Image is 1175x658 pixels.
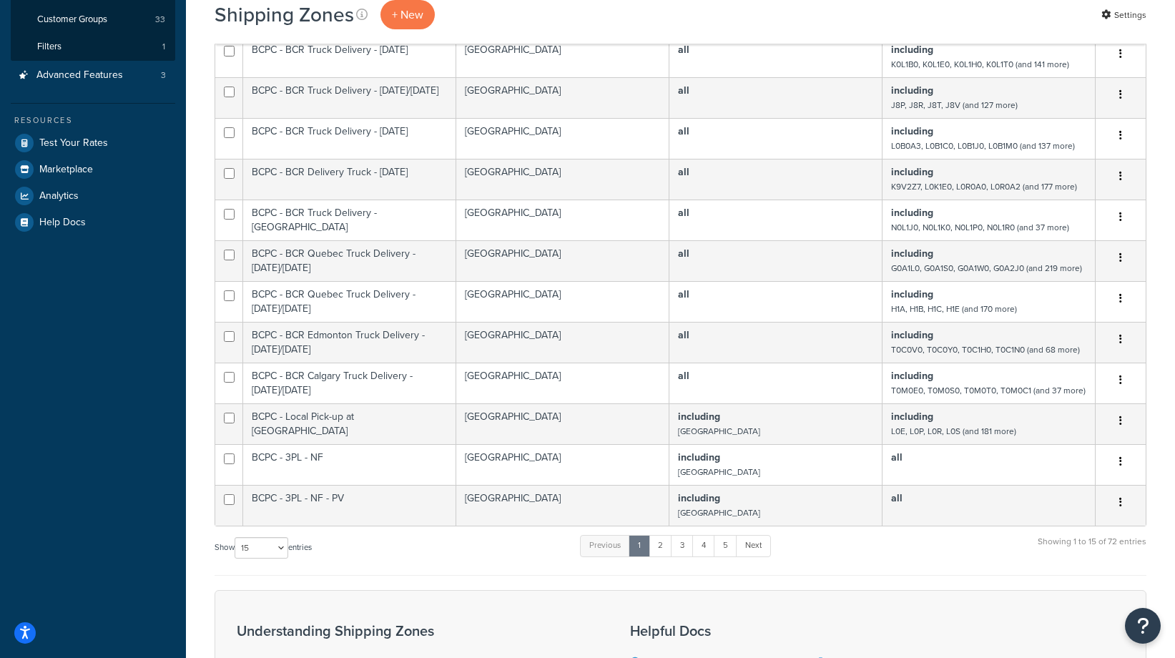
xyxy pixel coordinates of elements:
[456,200,669,240] td: [GEOGRAPHIC_DATA]
[11,34,175,60] a: Filters 1
[456,77,669,118] td: [GEOGRAPHIC_DATA]
[678,466,760,478] small: [GEOGRAPHIC_DATA]
[678,425,760,438] small: [GEOGRAPHIC_DATA]
[39,190,79,202] span: Analytics
[649,535,672,556] a: 2
[891,343,1080,356] small: T0C0V0, T0C0Y0, T0C1H0, T0C1N0 (and 68 more)
[39,164,93,176] span: Marketplace
[243,240,456,281] td: BCPC - BCR Quebec Truck Delivery - [DATE]/[DATE]
[678,246,689,261] b: all
[456,403,669,444] td: [GEOGRAPHIC_DATA]
[630,623,901,639] h3: Helpful Docs
[891,42,933,57] b: including
[243,281,456,322] td: BCPC - BCR Quebec Truck Delivery - [DATE]/[DATE]
[215,537,312,559] label: Show entries
[456,240,669,281] td: [GEOGRAPHIC_DATA]
[243,118,456,159] td: BCPC - BCR Truck Delivery - [DATE]
[891,425,1016,438] small: L0E, L0P, L0R, L0S (and 181 more)
[456,281,669,322] td: [GEOGRAPHIC_DATA]
[891,180,1077,193] small: K9V2Z7, L0K1E0, L0R0A0, L0R0A2 (and 177 more)
[891,164,933,180] b: including
[243,200,456,240] td: BCPC - BCR Truck Delivery - [GEOGRAPHIC_DATA]
[243,77,456,118] td: BCPC - BCR Truck Delivery - [DATE]/[DATE]
[678,491,720,506] b: including
[243,36,456,77] td: BCPC - BCR Truck Delivery - [DATE]
[1038,534,1146,564] div: Showing 1 to 15 of 72 entries
[678,368,689,383] b: all
[678,450,720,465] b: including
[891,450,903,465] b: all
[891,139,1075,152] small: L0B0A3, L0B1C0, L0B1J0, L0B1M0 (and 137 more)
[243,444,456,485] td: BCPC - 3PL - NF
[891,246,933,261] b: including
[891,99,1018,112] small: J8P, J8R, J8T, J8V (and 127 more)
[629,535,650,556] a: 1
[11,62,175,89] li: Advanced Features
[580,535,630,556] a: Previous
[215,1,354,29] h1: Shipping Zones
[678,328,689,343] b: all
[891,124,933,139] b: including
[243,403,456,444] td: BCPC - Local Pick-up at [GEOGRAPHIC_DATA]
[392,6,423,23] span: + New
[678,287,689,302] b: all
[243,159,456,200] td: BCPC - BCR Delivery Truck - [DATE]
[456,36,669,77] td: [GEOGRAPHIC_DATA]
[456,118,669,159] td: [GEOGRAPHIC_DATA]
[11,130,175,156] a: Test Your Rates
[243,322,456,363] td: BCPC - BCR Edmonton Truck Delivery - [DATE]/[DATE]
[678,205,689,220] b: all
[891,83,933,98] b: including
[11,62,175,89] a: Advanced Features 3
[1101,5,1146,25] a: Settings
[891,303,1017,315] small: H1A, H1B, H1C, H1E (and 170 more)
[891,491,903,506] b: all
[456,444,669,485] td: [GEOGRAPHIC_DATA]
[891,58,1069,71] small: K0L1B0, K0L1E0, K0L1H0, K0L1T0 (and 141 more)
[11,6,175,33] li: Customer Groups
[891,287,933,302] b: including
[678,83,689,98] b: all
[891,409,933,424] b: including
[11,183,175,209] a: Analytics
[891,205,933,220] b: including
[456,159,669,200] td: [GEOGRAPHIC_DATA]
[39,217,86,229] span: Help Docs
[678,124,689,139] b: all
[456,322,669,363] td: [GEOGRAPHIC_DATA]
[161,69,166,82] span: 3
[678,409,720,424] b: including
[162,41,165,53] span: 1
[11,157,175,182] a: Marketplace
[36,69,123,82] span: Advanced Features
[714,535,737,556] a: 5
[155,14,165,26] span: 33
[235,537,288,559] select: Showentries
[456,485,669,526] td: [GEOGRAPHIC_DATA]
[891,221,1069,234] small: N0L1J0, N0L1K0, N0L1P0, N0L1R0 (and 37 more)
[891,328,933,343] b: including
[891,262,1082,275] small: G0A1L0, G0A1S0, G0A1W0, G0A2J0 (and 219 more)
[678,42,689,57] b: all
[678,506,760,519] small: [GEOGRAPHIC_DATA]
[37,14,107,26] span: Customer Groups
[243,363,456,403] td: BCPC - BCR Calgary Truck Delivery - [DATE]/[DATE]
[11,114,175,127] div: Resources
[237,623,594,639] h3: Understanding Shipping Zones
[11,34,175,60] li: Filters
[11,210,175,235] a: Help Docs
[891,384,1086,397] small: T0M0E0, T0M0S0, T0M0T0, T0M0C1 (and 37 more)
[456,363,669,403] td: [GEOGRAPHIC_DATA]
[37,41,62,53] span: Filters
[891,368,933,383] b: including
[692,535,715,556] a: 4
[243,485,456,526] td: BCPC - 3PL - NF - PV
[39,137,108,149] span: Test Your Rates
[11,6,175,33] a: Customer Groups 33
[671,535,694,556] a: 3
[736,535,771,556] a: Next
